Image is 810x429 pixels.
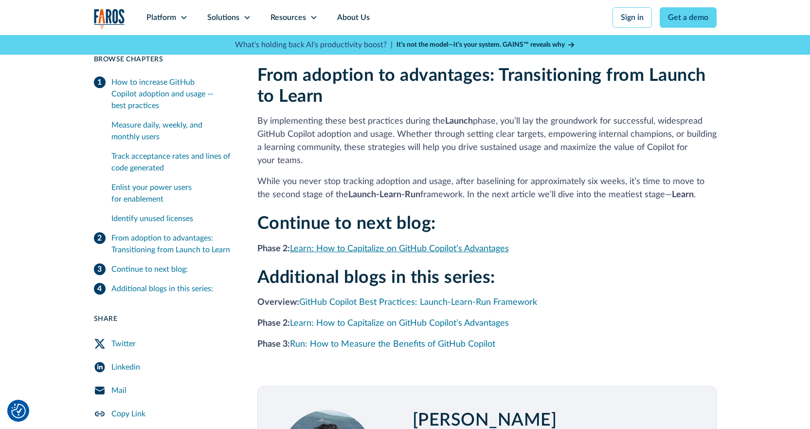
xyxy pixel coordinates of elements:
[396,40,576,50] a: It’s not the model—it’s your system. GAINS™ reveals why
[111,385,126,396] div: Mail
[94,55,234,65] div: Browse Chapters
[299,298,537,307] a: GitHub Copilot Best Practices: Launch-Learn-Run Framework
[94,332,234,355] a: Twitter Share
[94,355,234,379] a: LinkedIn Share
[11,404,26,418] button: Cookie Settings
[111,283,213,295] div: Additional blogs in this series:
[94,379,234,402] a: Mail Share
[111,150,234,174] div: Track acceptance rates and lines of code generated
[111,361,140,373] div: Linkedin
[660,7,717,28] a: Get a demo
[111,232,234,256] div: From adoption to advantages: Transitioning from Launch to Learn
[111,408,145,420] div: Copy Link
[111,178,234,209] a: Enlist your power users for enablement
[396,41,565,48] strong: It’s not the model—it’s your system. GAINS™ reveals why
[257,213,717,234] h2: Continue to next blog:
[111,76,234,112] div: How to increase GitHub Copilot adoption and usage — best practices
[111,182,234,205] div: Enlist your power users for enablement
[111,209,234,228] a: Identify unused licenses
[672,190,694,199] strong: Learn
[94,260,234,279] a: Continue to next blog:
[94,279,234,298] a: Additional blogs in this series:
[207,12,239,23] div: Solutions
[257,267,717,288] h2: Additional blogs in this series:
[111,147,234,178] a: Track acceptance rates and lines of code generated
[11,404,26,418] img: Revisit consent button
[612,7,652,28] a: Sign in
[94,9,125,29] img: Logo of the analytics and reporting company Faros.
[348,190,420,199] strong: Launch-Learn-Run
[445,117,473,126] strong: Launch
[111,213,234,224] div: Identify unused licenses
[94,314,234,324] div: Share
[111,119,234,143] div: Measure daily, weekly, and monthly users
[290,319,509,328] a: Learn: How to Capitalize on GitHub Copilot’s Advantages
[111,263,188,275] div: Continue to next blog:
[146,12,176,23] div: Platform
[94,228,234,260] a: From adoption to advantages: Transitioning from Launch to Learn
[290,340,495,349] a: Run: How to Measure the Benefits of GitHub Copilot
[257,244,290,253] strong: Phase 2:
[257,65,717,107] h2: From adoption to advantages: Transitioning from Launch to Learn
[257,298,299,307] strong: Overview:
[111,115,234,147] a: Measure daily, weekly, and monthly users
[235,39,393,51] p: What's holding back AI's productivity boost? |
[94,402,234,426] a: Copy Link
[290,244,509,253] a: Learn: How to Capitalize on GitHub Copilot’s Advantages
[94,73,234,115] a: How to increase GitHub Copilot adoption and usage — best practices
[257,115,717,168] p: By implementing these best practices during the phase, you’ll lay the groundwork for successful, ...
[94,9,125,29] a: home
[111,338,136,350] div: Twitter
[257,175,717,202] p: While you never stop tracking adoption and usage, after baselining for approximately six weeks, i...
[270,12,306,23] div: Resources
[257,319,290,328] strong: Phase 2:
[257,340,290,349] strong: Phase 3:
